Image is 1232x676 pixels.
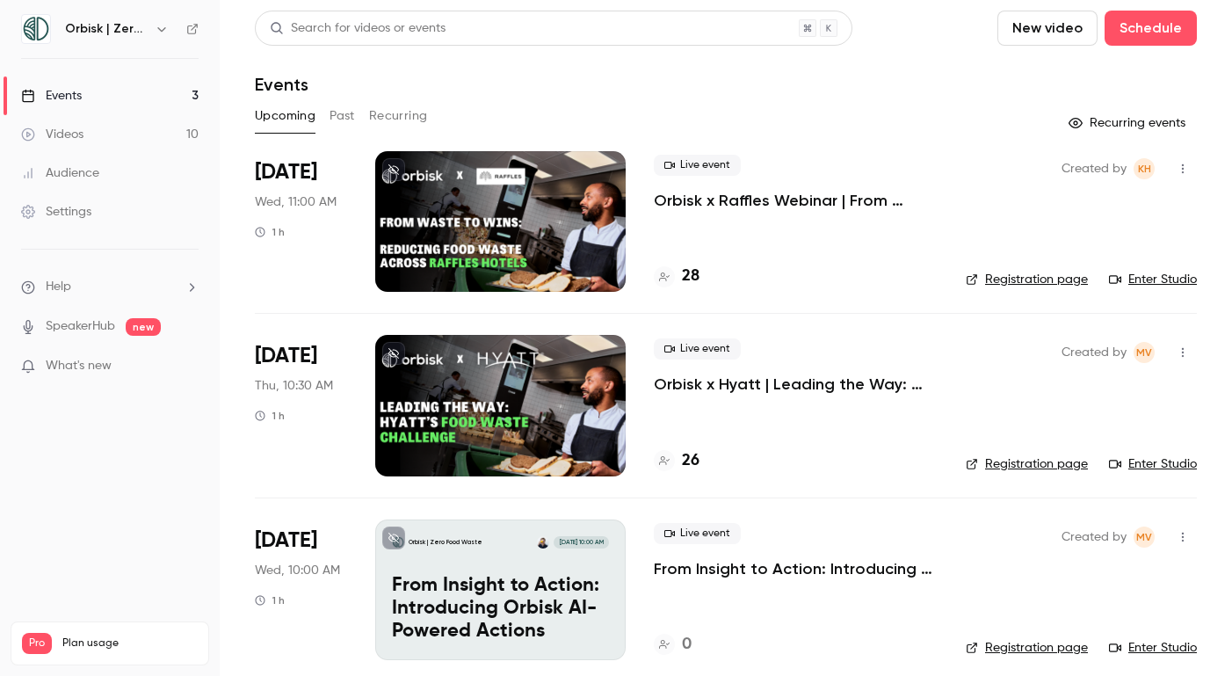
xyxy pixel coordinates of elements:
[654,633,692,657] a: 0
[22,15,50,43] img: Orbisk | Zero Food Waste
[654,265,699,288] a: 28
[255,158,317,186] span: [DATE]
[255,151,347,292] div: Oct 15 Wed, 11:00 AM (Europe/Amsterdam)
[62,636,198,651] span: Plan usage
[654,523,741,544] span: Live event
[21,278,199,296] li: help-dropdown-opener
[1109,271,1197,288] a: Enter Studio
[1062,342,1127,363] span: Created by
[682,265,699,288] h4: 28
[270,19,446,38] div: Search for videos or events
[255,377,333,395] span: Thu, 10:30 AM
[330,102,355,130] button: Past
[21,87,82,105] div: Events
[255,225,285,239] div: 1 h
[21,164,99,182] div: Audience
[966,639,1088,657] a: Registration page
[1062,527,1127,548] span: Created by
[654,155,741,176] span: Live event
[654,190,938,211] a: Orbisk x Raffles Webinar | From Waste to Wins: Reducing Food Waste Across Raffles Hotels
[554,536,608,549] span: [DATE] 10:00 AM
[966,271,1088,288] a: Registration page
[1061,109,1197,137] button: Recurring events
[654,374,938,395] a: Orbisk x Hyatt | Leading the Way: Hyatt’s Food Waste Challenge
[1136,527,1152,548] span: MV
[46,278,71,296] span: Help
[255,562,340,579] span: Wed, 10:00 AM
[654,558,938,579] a: From Insight to Action: Introducing Orbisk AI-Powered Actions
[255,193,337,211] span: Wed, 11:00 AM
[255,335,347,476] div: Oct 16 Thu, 10:30 AM (Europe/Amsterdam)
[392,575,609,643] p: From Insight to Action: Introducing Orbisk AI-Powered Actions
[126,318,161,336] span: new
[46,357,112,375] span: What's new
[21,203,91,221] div: Settings
[997,11,1098,46] button: New video
[682,633,692,657] h4: 0
[1109,639,1197,657] a: Enter Studio
[255,593,285,607] div: 1 h
[1138,158,1151,179] span: KH
[1136,342,1152,363] span: MV
[46,317,115,336] a: SpeakerHub
[369,102,428,130] button: Recurring
[255,102,315,130] button: Upcoming
[375,520,626,660] a: From Insight to Action: Introducing Orbisk AI-Powered ActionsOrbisk | Zero Food WasteStijn Brand[...
[1109,455,1197,473] a: Enter Studio
[255,342,317,370] span: [DATE]
[654,338,741,360] span: Live event
[1134,527,1155,548] span: Mariniki Vasileiou
[966,455,1088,473] a: Registration page
[65,20,148,38] h6: Orbisk | Zero Food Waste
[255,520,347,660] div: Oct 29 Wed, 10:00 AM (Europe/Amsterdam)
[654,449,699,473] a: 26
[1134,342,1155,363] span: Mariniki Vasileiou
[537,536,549,549] img: Stijn Brand
[21,126,83,143] div: Videos
[1105,11,1197,46] button: Schedule
[255,409,285,423] div: 1 h
[682,449,699,473] h4: 26
[255,74,308,95] h1: Events
[22,633,52,654] span: Pro
[1062,158,1127,179] span: Created by
[255,527,317,555] span: [DATE]
[1134,158,1155,179] span: Kristie Habraken
[409,538,482,547] p: Orbisk | Zero Food Waste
